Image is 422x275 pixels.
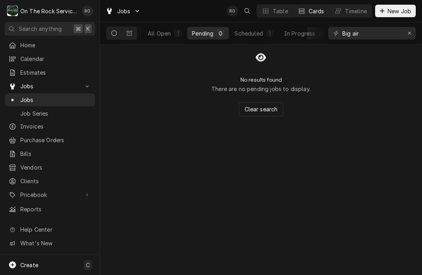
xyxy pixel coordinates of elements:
[268,29,272,37] div: 1
[5,93,95,106] a: Jobs
[19,25,62,33] span: Search anything
[20,68,91,77] span: Estimates
[7,5,18,16] div: O
[20,225,90,234] span: Help Center
[227,5,238,16] div: RO
[20,136,91,144] span: Purchase Orders
[5,161,95,174] a: Vendors
[5,188,95,201] a: Go to Pricebook
[5,223,95,236] a: Go to Help Center
[5,52,95,65] a: Calendar
[20,7,78,15] div: On The Rock Services
[20,122,91,130] span: Invoices
[234,29,263,37] div: Scheduled
[75,25,81,33] span: ⌘
[117,7,131,15] span: Jobs
[5,107,95,120] a: Job Series
[375,5,416,17] button: New Job
[20,55,91,63] span: Calendar
[273,7,288,15] div: Table
[227,5,238,16] div: Rich Ortega's Avatar
[218,29,223,37] div: 0
[192,29,213,37] div: Pending
[148,29,171,37] div: All Open
[5,39,95,52] a: Home
[20,177,91,185] span: Clients
[5,147,95,160] a: Bills
[342,27,401,39] input: Keyword search
[7,5,18,16] div: On The Rock Services's Avatar
[211,85,311,93] p: There are no pending jobs to display.
[82,5,93,16] div: Rich Ortega's Avatar
[309,7,324,15] div: Cards
[102,5,144,18] a: Go to Jobs
[5,237,95,250] a: Go to What's New
[5,80,95,93] a: Go to Jobs
[320,29,325,37] div: 0
[20,191,79,199] span: Pricebook
[386,7,413,15] span: New Job
[82,5,93,16] div: RO
[86,25,90,33] span: K
[20,109,91,118] span: Job Series
[20,82,79,90] span: Jobs
[403,27,416,39] button: Erase input
[241,5,254,17] button: Open search
[20,41,91,49] span: Home
[345,7,367,15] div: Timeline
[175,29,180,37] div: 1
[239,102,284,116] button: Clear search
[5,66,95,79] a: Estimates
[5,175,95,187] a: Clients
[5,134,95,146] a: Purchase Orders
[20,163,91,171] span: Vendors
[5,120,95,133] a: Invoices
[20,239,90,247] span: What's New
[284,29,315,37] div: In Progress
[20,262,38,268] span: Create
[20,96,91,104] span: Jobs
[5,203,95,216] a: Reports
[243,105,279,113] span: Clear search
[20,205,91,213] span: Reports
[240,77,282,83] h2: No results found
[86,261,90,269] span: C
[5,22,95,36] button: Search anything⌘K
[20,150,91,158] span: Bills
